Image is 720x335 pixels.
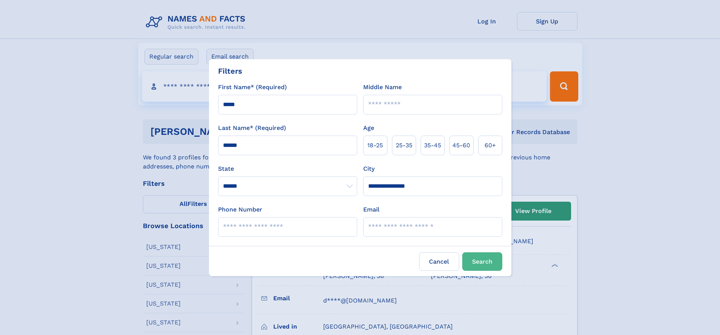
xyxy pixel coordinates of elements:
[424,141,441,150] span: 35‑45
[367,141,383,150] span: 18‑25
[419,252,459,271] label: Cancel
[363,83,402,92] label: Middle Name
[396,141,412,150] span: 25‑35
[218,65,242,77] div: Filters
[363,164,375,173] label: City
[485,141,496,150] span: 60+
[452,141,470,150] span: 45‑60
[218,83,287,92] label: First Name* (Required)
[218,124,286,133] label: Last Name* (Required)
[363,124,374,133] label: Age
[462,252,502,271] button: Search
[218,205,262,214] label: Phone Number
[218,164,357,173] label: State
[363,205,379,214] label: Email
